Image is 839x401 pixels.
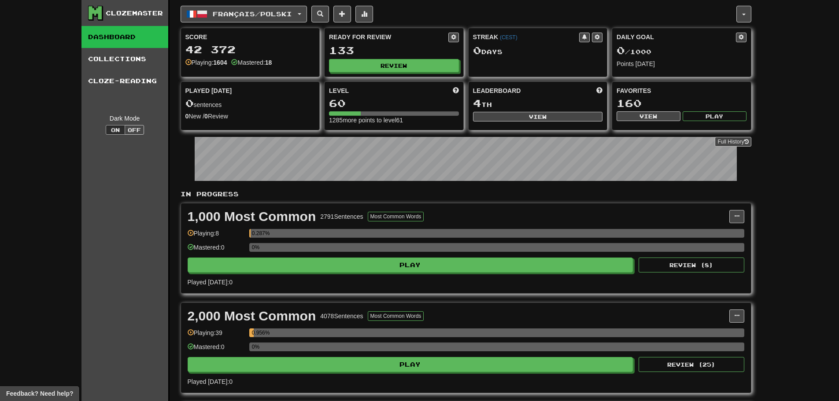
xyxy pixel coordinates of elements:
strong: 1604 [213,59,227,66]
strong: 0 [204,113,208,120]
span: Score more points to level up [453,86,459,95]
button: View [617,111,680,121]
div: Dark Mode [88,114,162,123]
span: 0 [617,44,625,56]
div: 160 [617,98,747,109]
button: Most Common Words [368,212,424,221]
div: Points [DATE] [617,59,747,68]
div: Mastered: 0 [188,243,245,258]
div: Mastered: 0 [188,342,245,357]
div: 0.956% [252,328,254,337]
button: On [106,125,125,135]
div: 1285 more points to level 61 [329,116,459,125]
span: Played [DATE] [185,86,232,95]
div: Playing: 8 [188,229,245,243]
span: Leaderboard [473,86,521,95]
span: / 1000 [617,48,651,55]
span: Level [329,86,349,95]
strong: 0 [185,113,189,120]
span: 4 [473,97,481,109]
span: Français / Polski [213,10,292,18]
a: Cloze-Reading [81,70,168,92]
div: 1,000 Most Common [188,210,316,223]
button: Add sentence to collection [333,6,351,22]
button: Review (25) [639,357,744,372]
div: 60 [329,98,459,109]
button: Review [329,59,459,72]
span: Played [DATE]: 0 [188,378,233,385]
button: Review (8) [639,258,744,272]
button: Off [125,125,144,135]
div: Score [185,33,315,41]
button: Play [188,357,633,372]
span: 0 [473,44,481,56]
div: Daily Goal [617,33,736,42]
div: th [473,98,603,109]
div: Ready for Review [329,33,448,41]
button: Français/Polski [181,6,307,22]
div: 2791 Sentences [320,212,363,221]
button: View [473,112,603,121]
div: Playing: [185,58,227,67]
a: Full History [715,137,751,147]
div: Clozemaster [106,9,163,18]
button: Play [683,111,747,121]
span: 0 [185,97,194,109]
button: Search sentences [311,6,329,22]
div: sentences [185,98,315,109]
a: (CEST) [500,34,517,40]
strong: 18 [265,59,272,66]
a: Collections [81,48,168,70]
div: Streak [473,33,580,41]
div: 4078 Sentences [320,312,363,320]
div: Favorites [617,86,747,95]
div: 133 [329,45,459,56]
div: Mastered: [231,58,272,67]
a: Dashboard [81,26,168,48]
p: In Progress [181,190,751,199]
span: Played [DATE]: 0 [188,279,233,286]
div: 2,000 Most Common [188,309,316,323]
button: Play [188,258,633,272]
span: This week in points, UTC [596,86,602,95]
div: 42 372 [185,44,315,55]
div: New / Review [185,112,315,121]
button: Most Common Words [368,311,424,321]
div: Playing: 39 [188,328,245,343]
span: Open feedback widget [6,389,73,398]
button: More stats [355,6,373,22]
div: Day s [473,45,603,56]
